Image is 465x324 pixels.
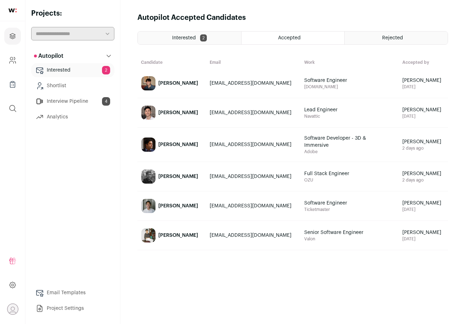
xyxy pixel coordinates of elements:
[402,177,444,183] span: 2 days ago
[31,94,114,108] a: Interview Pipeline4
[137,56,206,69] th: Candidate
[402,229,444,236] span: [PERSON_NAME]
[31,301,114,315] a: Project Settings
[210,202,297,210] div: [EMAIL_ADDRESS][DOMAIN_NAME]
[138,221,206,250] a: [PERSON_NAME]
[138,32,241,44] a: Interested 2
[210,80,297,87] div: [EMAIL_ADDRESS][DOMAIN_NAME]
[141,169,155,184] img: b10ac46559877586e82314c18dd7d030ec63994f956c5cc73d992b15c97faae5
[7,303,18,315] button: Open dropdown
[402,236,444,242] span: [DATE]
[141,106,155,120] img: 59ed3fc80484580fbdffb3e4f54e1169ca3106cb8b0294332848d742d69c8990
[210,232,297,239] div: [EMAIL_ADDRESS][DOMAIN_NAME]
[402,207,444,212] span: [DATE]
[138,99,206,127] a: [PERSON_NAME]
[137,13,246,23] h1: Autopilot Accepted Candidates
[304,84,395,90] span: [DOMAIN_NAME]
[210,173,297,180] div: [EMAIL_ADDRESS][DOMAIN_NAME]
[402,77,444,84] span: [PERSON_NAME]
[31,79,114,93] a: Shortlist
[172,35,196,40] span: Interested
[138,69,206,97] a: [PERSON_NAME]
[4,52,21,69] a: Company and ATS Settings
[402,170,444,177] span: [PERSON_NAME]
[304,106,389,113] span: Lead Engineer
[304,200,389,207] span: Software Engineer
[304,207,395,212] span: Ticketmaster
[402,200,444,207] span: [PERSON_NAME]
[158,173,198,180] div: [PERSON_NAME]
[206,56,301,69] th: Email
[382,35,403,40] span: Rejected
[141,138,155,152] img: 4d2fe2e5dd1ff2902ac079996a41d63dd4004309528b6b7a45528651c19c80ab.jpg
[31,49,114,63] button: Autopilot
[345,32,448,44] a: Rejected
[4,28,21,45] a: Projects
[278,35,301,40] span: Accepted
[210,109,297,116] div: [EMAIL_ADDRESS][DOMAIN_NAME]
[158,109,198,116] div: [PERSON_NAME]
[141,228,155,242] img: 56a8a22ad8ef624ff95c9940a55d8e2fd9ceb4d133ce7e42d8a168312e45bfab
[399,56,448,69] th: Accepted by
[138,192,206,220] a: [PERSON_NAME]
[141,76,155,90] img: 6e51e200a9253595802682ae1878de0ad08973317b4abe0f0c4816a3e08c4960.jpg
[31,9,114,18] h2: Projects:
[304,77,389,84] span: Software Engineer
[158,141,198,148] div: [PERSON_NAME]
[158,202,198,210] div: [PERSON_NAME]
[31,63,114,77] a: Interested2
[102,97,110,106] span: 4
[8,9,17,12] img: wellfound-shorthand-0d5821cbd27db2630d0214b213865d53afaa358527fdda9d0ea32b1df1b89c2c.svg
[4,76,21,93] a: Company Lists
[31,110,114,124] a: Analytics
[402,84,444,90] span: [DATE]
[141,199,155,213] img: 83414f1c729d7feb958c99296f743c35c9aaee057fb6847baaa46270929b9532.jpg
[158,232,198,239] div: [PERSON_NAME]
[138,162,206,191] a: [PERSON_NAME]
[31,286,114,300] a: Email Templates
[34,52,63,60] p: Autopilot
[304,149,395,155] span: Adobe
[304,113,395,119] span: Navattic
[304,236,395,242] span: Valon
[304,135,389,149] span: Software Developer - 3D & Immersive
[138,128,206,161] a: [PERSON_NAME]
[402,106,444,113] span: [PERSON_NAME]
[402,113,444,119] span: [DATE]
[301,56,399,69] th: Work
[210,141,297,148] div: [EMAIL_ADDRESS][DOMAIN_NAME]
[158,80,198,87] div: [PERSON_NAME]
[102,66,110,74] span: 2
[304,177,395,183] span: OZU
[304,170,389,177] span: Full Stack Engineer
[402,138,444,145] span: [PERSON_NAME]
[200,34,207,41] span: 2
[402,145,444,151] span: 2 days ago
[304,229,389,236] span: Senior Software Engineer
